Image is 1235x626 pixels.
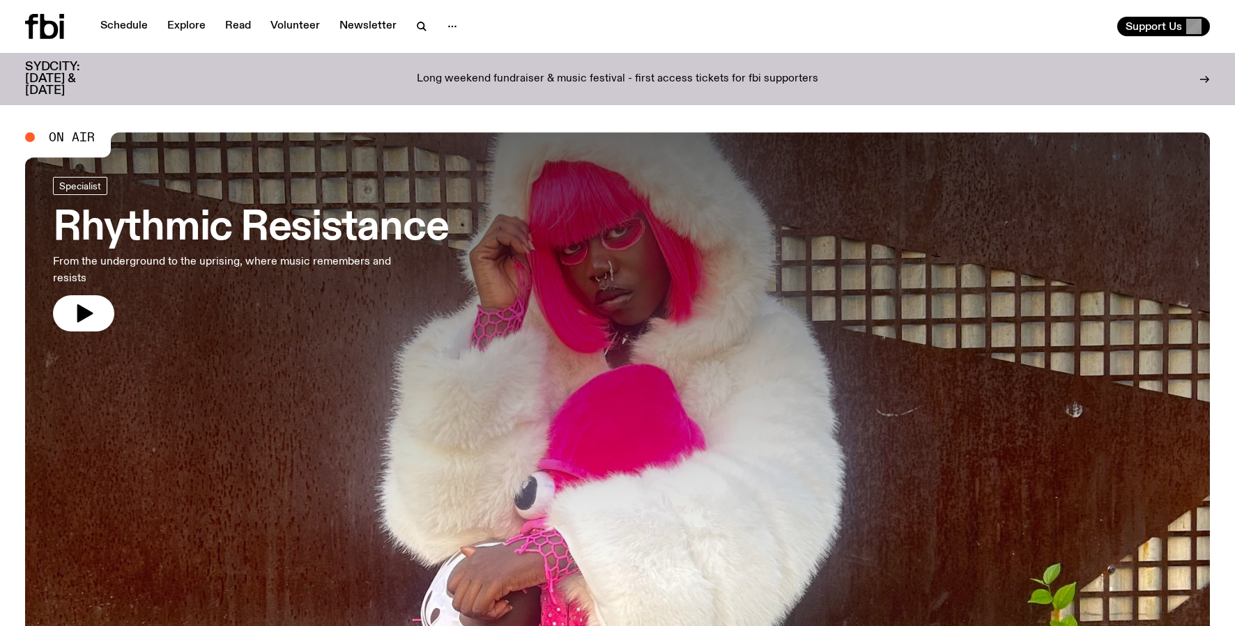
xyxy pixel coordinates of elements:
[53,177,448,331] a: Rhythmic ResistanceFrom the underground to the uprising, where music remembers and resists
[92,17,156,36] a: Schedule
[53,209,448,248] h3: Rhythmic Resistance
[49,131,95,143] span: On Air
[262,17,328,36] a: Volunteer
[159,17,214,36] a: Explore
[331,17,405,36] a: Newsletter
[217,17,259,36] a: Read
[25,61,114,97] h3: SYDCITY: [DATE] & [DATE]
[53,253,410,287] p: From the underground to the uprising, where music remembers and resists
[417,73,818,86] p: Long weekend fundraiser & music festival - first access tickets for fbi supporters
[1117,17,1210,36] button: Support Us
[59,180,101,191] span: Specialist
[1126,20,1182,33] span: Support Us
[53,177,107,195] a: Specialist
